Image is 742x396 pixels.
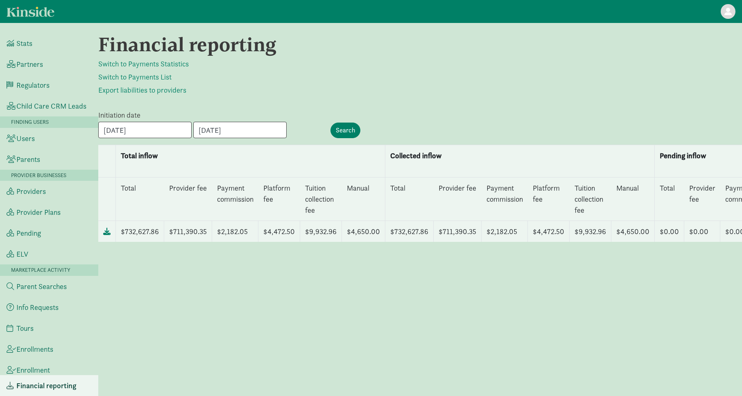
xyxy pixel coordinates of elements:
[684,221,720,242] td: $0.00
[98,59,189,68] a: Switch to Payments Statistics
[164,221,212,242] td: $711,390.35
[528,221,570,242] td: $4,472.50
[98,72,172,82] a: Switch to Payments List
[300,178,342,221] td: Tuition collection fee
[655,178,684,221] td: Total
[16,325,34,332] span: Tours
[342,178,385,221] td: Manual
[570,178,611,221] td: Tuition collection fee
[16,40,32,47] span: Stats
[434,178,482,221] td: Provider fee
[330,123,360,138] input: Search
[385,221,434,242] td: $732,627.86
[116,145,385,178] th: Total inflow
[570,221,611,242] td: $9,932.96
[434,221,482,242] td: $711,390.35
[16,102,86,110] span: Child Care CRM Leads
[611,178,655,221] td: Manual
[342,221,385,242] td: $4,650.00
[164,178,212,221] td: Provider fee
[482,221,528,242] td: $2,182.05
[655,221,684,242] td: $0.00
[482,178,528,221] td: Payment commission
[11,266,70,273] span: Marketplace Activity
[16,346,53,353] span: Enrollments
[385,178,434,221] td: Total
[11,172,66,179] span: Provider Businesses
[16,283,67,290] span: Parent Searches
[16,82,50,89] span: Regulators
[98,33,614,56] h2: Financial reporting
[16,250,28,258] span: ELV
[16,209,61,216] span: Provider Plans
[116,178,164,221] td: Total
[611,221,655,242] td: $4,650.00
[701,357,742,396] iframe: Chat Widget
[684,178,720,221] td: Provider fee
[16,156,40,163] span: Parents
[116,221,164,242] td: $732,627.86
[212,221,258,242] td: $2,182.05
[16,230,41,237] span: Pending
[258,221,300,242] td: $4,472.50
[16,304,59,311] span: Info Requests
[16,382,76,389] span: Financial reporting
[385,145,655,178] th: Collected inflow
[11,118,49,125] span: Finding Users
[16,135,35,142] span: Users
[258,178,300,221] td: Platform fee
[212,178,258,221] td: Payment commission
[300,221,342,242] td: $9,932.96
[98,85,186,95] a: Export liabilities to providers
[16,188,46,195] span: Providers
[98,110,140,120] label: Initiation date
[16,61,43,68] span: Partners
[528,178,570,221] td: Platform fee
[16,366,92,381] span: Enrollment Commissions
